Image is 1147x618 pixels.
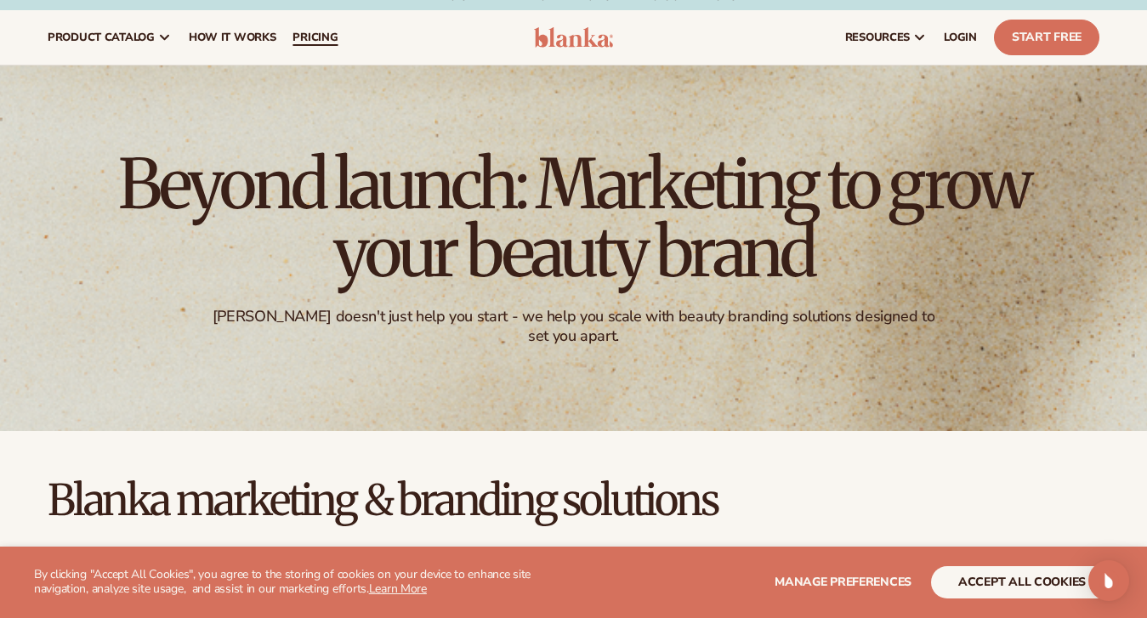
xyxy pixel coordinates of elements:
a: resources [837,10,935,65]
span: pricing [292,31,338,44]
span: How It Works [189,31,276,44]
p: By clicking "Accept All Cookies", you agree to the storing of cookies on your device to enhance s... [34,568,566,597]
a: Learn More [369,581,427,597]
img: logo [534,27,614,48]
h1: Beyond launch: Marketing to grow your beauty brand [106,150,1042,286]
a: How It Works [180,10,285,65]
span: product catalog [48,31,155,44]
span: resources [845,31,910,44]
div: [PERSON_NAME] doesn't just help you start - we help you scale with beauty branding solutions desi... [200,307,946,347]
a: Start Free [994,20,1099,55]
a: LOGIN [935,10,985,65]
a: pricing [284,10,346,65]
span: LOGIN [944,31,977,44]
div: Open Intercom Messenger [1088,560,1129,601]
button: accept all cookies [931,566,1113,598]
a: product catalog [39,10,180,65]
button: Manage preferences [775,566,911,598]
span: Manage preferences [775,574,911,590]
